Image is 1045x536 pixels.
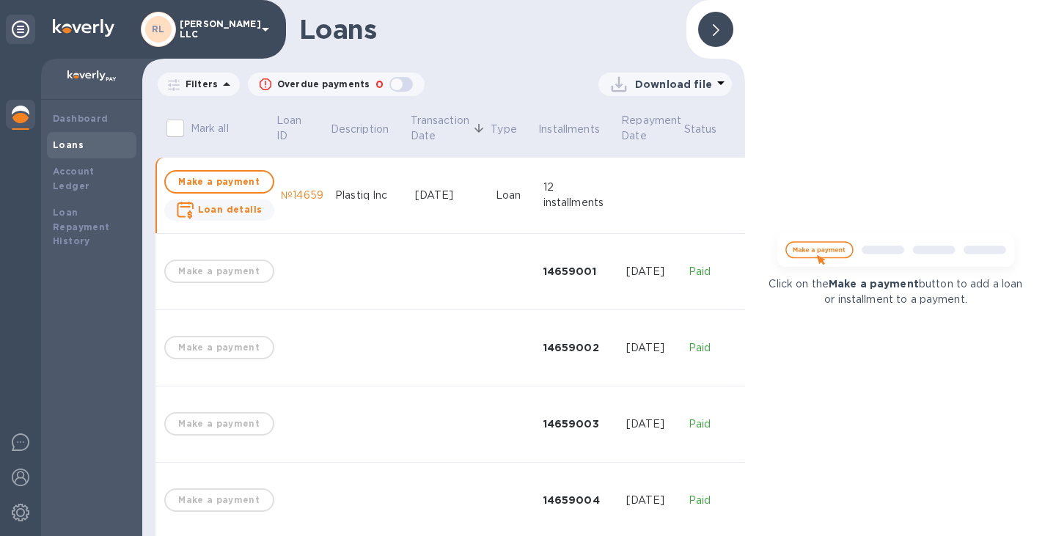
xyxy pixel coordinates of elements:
[626,493,678,508] div: [DATE]
[689,416,742,432] p: Paid
[543,340,615,355] div: 14659002
[496,188,532,203] div: Loan
[335,188,403,203] div: Plastiq Inc
[543,180,615,210] div: 12 installments
[375,77,384,92] p: 0
[769,276,1023,307] p: Click on the button to add a loan or installment to a payment.
[415,188,484,203] div: [DATE]
[684,122,717,137] p: Status
[626,340,678,356] div: [DATE]
[248,73,425,96] button: Overdue payments0
[277,78,370,91] p: Overdue payments
[276,113,309,144] p: Loan ID
[538,122,619,137] span: Installments
[491,122,536,137] span: Type
[191,121,229,136] p: Mark all
[331,122,389,137] p: Description
[829,278,919,290] b: Make a payment
[411,113,488,144] span: Transaction Date
[180,19,253,40] p: [PERSON_NAME] LLC
[281,188,323,203] div: №14659
[538,122,600,137] p: Installments
[164,170,274,194] button: Make a payment
[152,23,165,34] b: RL
[689,264,742,279] p: Paid
[491,122,517,137] p: Type
[626,416,678,432] div: [DATE]
[543,493,615,507] div: 14659004
[164,199,274,221] button: Loan details
[621,113,681,144] p: Repayment Date
[299,14,675,45] h1: Loans
[53,207,110,247] b: Loan Repayment History
[53,19,114,37] img: Logo
[53,139,84,150] b: Loans
[411,113,469,144] p: Transaction Date
[53,166,95,191] b: Account Ledger
[689,340,742,356] p: Paid
[543,416,615,431] div: 14659003
[177,173,261,191] span: Make a payment
[331,122,408,137] span: Description
[198,204,263,215] b: Loan details
[53,113,109,124] b: Dashboard
[6,15,35,44] div: Unpin categories
[180,78,218,90] p: Filters
[635,77,712,92] p: Download file
[543,264,615,279] div: 14659001
[626,264,678,279] div: [DATE]
[689,493,742,508] p: Paid
[276,113,328,144] span: Loan ID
